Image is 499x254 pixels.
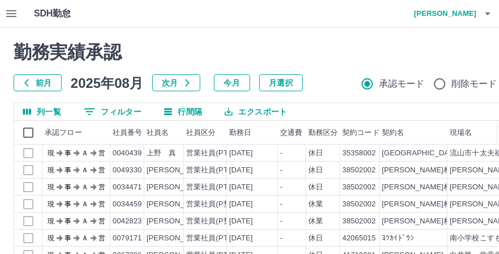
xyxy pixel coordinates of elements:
[382,182,451,193] div: [PERSON_NAME]村
[382,233,414,244] div: ﾖﾂｶｲﾄﾞｳｼ
[342,165,376,176] div: 38502002
[144,121,184,145] div: 社員名
[280,121,302,145] div: 交通費
[81,149,88,157] text: Ａ
[186,233,246,244] div: 営業社員(PT契約)
[342,148,376,159] div: 35358002
[152,74,200,91] button: 次月
[71,74,143,91] h5: 2025年08月
[186,199,241,210] div: 営業社員(P契約)
[64,217,71,225] text: 事
[81,200,88,208] text: Ａ
[280,148,282,159] div: -
[81,183,88,191] text: Ａ
[64,234,71,242] text: 事
[113,148,142,159] div: 0040439
[308,199,323,210] div: 休業
[81,166,88,174] text: Ａ
[186,216,241,227] div: 営業社員(P契約)
[214,74,250,91] button: 今月
[308,121,338,145] div: 勤務区分
[382,199,451,210] div: [PERSON_NAME]村
[280,182,282,193] div: -
[308,182,323,193] div: 休日
[48,200,54,208] text: 現
[48,149,54,157] text: 現
[259,74,303,91] button: 月選択
[379,77,425,91] span: 承認モード
[227,121,278,145] div: 勤務日
[14,103,70,120] button: 列選択
[81,234,88,242] text: Ａ
[451,77,497,91] span: 削除モード
[342,182,376,193] div: 38502002
[98,200,105,208] text: 営
[64,166,71,174] text: 事
[380,121,448,145] div: 契約名
[48,217,54,225] text: 現
[382,148,460,159] div: [GEOGRAPHIC_DATA]
[147,182,208,193] div: [PERSON_NAME]
[186,165,246,176] div: 営業社員(PT契約)
[113,199,142,210] div: 0034459
[308,165,323,176] div: 休日
[216,103,296,120] button: エクスポート
[98,217,105,225] text: 営
[382,165,451,176] div: [PERSON_NAME]村
[98,166,105,174] text: 営
[229,233,253,244] div: [DATE]
[45,121,82,145] div: 承認フロー
[147,121,169,145] div: 社員名
[342,216,376,227] div: 38502002
[308,148,323,159] div: 休日
[229,121,251,145] div: 勤務日
[186,148,246,159] div: 営業社員(PT契約)
[186,121,216,145] div: 社員区分
[98,234,105,242] text: 営
[113,121,143,145] div: 社員番号
[280,165,282,176] div: -
[64,183,71,191] text: 事
[113,165,142,176] div: 0049330
[229,165,253,176] div: [DATE]
[155,103,211,120] button: 行間隔
[147,165,208,176] div: [PERSON_NAME]
[98,149,105,157] text: 営
[64,200,71,208] text: 事
[14,74,62,91] button: 前月
[75,103,150,120] button: フィルター表示
[382,121,404,145] div: 契約名
[147,233,208,244] div: [PERSON_NAME]
[308,233,323,244] div: 休日
[382,216,451,227] div: [PERSON_NAME]村
[48,166,54,174] text: 現
[306,121,340,145] div: 勤務区分
[147,216,208,227] div: [PERSON_NAME]
[48,183,54,191] text: 現
[113,182,142,193] div: 0034471
[110,121,144,145] div: 社員番号
[280,216,282,227] div: -
[340,121,380,145] div: 契約コード
[113,233,142,244] div: 0079171
[48,234,54,242] text: 現
[147,199,208,210] div: [PERSON_NAME]
[308,216,323,227] div: 休業
[186,182,246,193] div: 営業社員(PT契約)
[229,199,253,210] div: [DATE]
[229,148,253,159] div: [DATE]
[42,121,110,145] div: 承認フロー
[229,182,253,193] div: [DATE]
[229,216,253,227] div: [DATE]
[342,233,376,244] div: 42065015
[113,216,142,227] div: 0042823
[280,233,282,244] div: -
[278,121,306,145] div: 交通費
[81,217,88,225] text: Ａ
[147,148,177,159] div: 上野 真
[450,121,472,145] div: 現場名
[98,183,105,191] text: 営
[342,199,376,210] div: 38502002
[280,199,282,210] div: -
[64,149,71,157] text: 事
